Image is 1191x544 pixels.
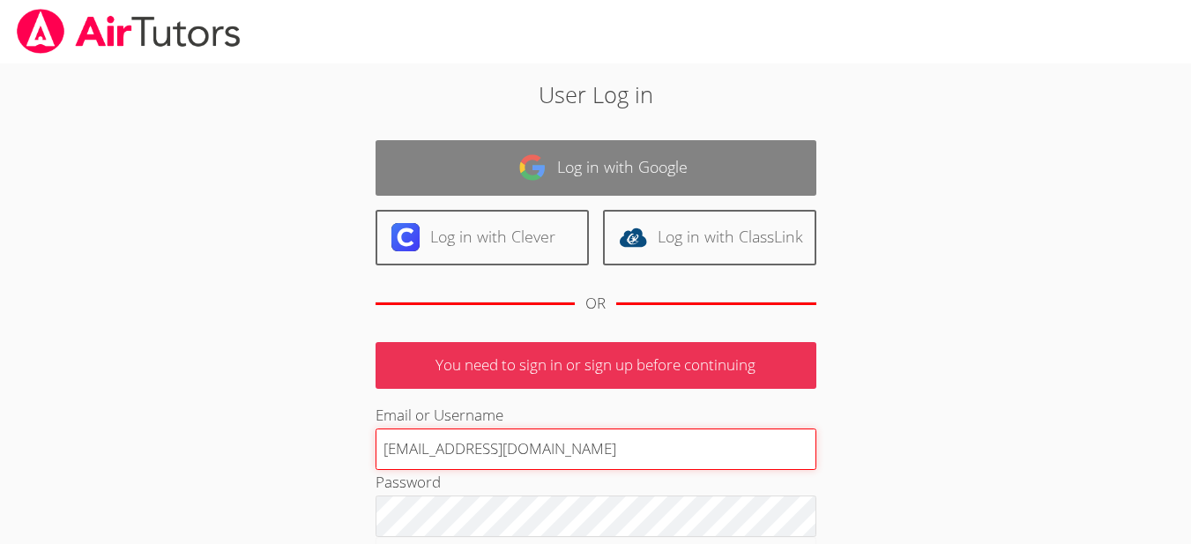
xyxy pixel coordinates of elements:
[376,140,816,196] a: Log in with Google
[376,405,503,425] label: Email or Username
[274,78,918,111] h2: User Log in
[376,342,816,389] p: You need to sign in or sign up before continuing
[603,210,816,265] a: Log in with ClassLink
[15,9,242,54] img: airtutors_banner-c4298cdbf04f3fff15de1276eac7730deb9818008684d7c2e4769d2f7ddbe033.png
[376,210,589,265] a: Log in with Clever
[391,223,420,251] img: clever-logo-6eab21bc6e7a338710f1a6ff85c0baf02591cd810cc4098c63d3a4b26e2feb20.svg
[585,291,606,317] div: OR
[619,223,647,251] img: classlink-logo-d6bb404cc1216ec64c9a2012d9dc4662098be43eaf13dc465df04b49fa7ab582.svg
[376,472,441,492] label: Password
[518,153,547,182] img: google-logo-50288ca7cdecda66e5e0955fdab243c47b7ad437acaf1139b6f446037453330a.svg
